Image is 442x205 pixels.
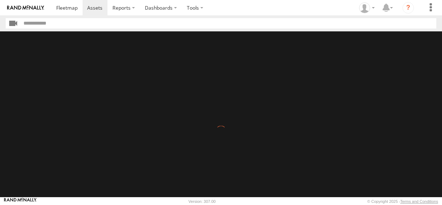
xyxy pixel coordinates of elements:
div: Brandon Hickerson [357,2,377,13]
i: ? [402,2,414,14]
div: Version: 307.00 [189,199,216,204]
a: Visit our Website [4,198,37,205]
a: Terms and Conditions [400,199,438,204]
div: © Copyright 2025 - [367,199,438,204]
img: rand-logo.svg [7,5,44,10]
